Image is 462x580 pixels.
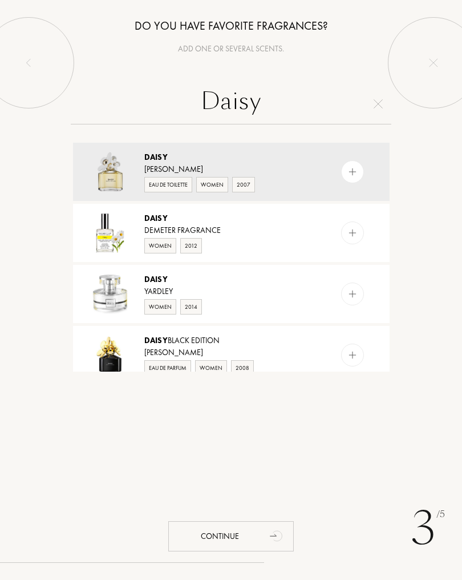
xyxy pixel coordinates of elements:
[266,524,289,547] div: animation
[374,99,383,108] img: cross.svg
[144,335,321,347] div: Black Edition
[231,360,254,376] div: 2008
[180,299,202,315] div: 2014
[144,224,321,236] div: Demeter Fragrance
[90,213,130,253] img: Daisy
[90,335,130,375] img: Daisy Black Edition
[71,83,392,124] input: Search for a perfume
[144,299,176,315] div: Women
[144,163,321,175] div: [PERSON_NAME]
[144,335,168,345] span: Daisy
[168,521,294,551] div: Continue
[24,58,33,67] img: left_onboard.svg
[144,152,168,162] span: Daisy
[232,177,255,192] div: 2007
[436,508,445,521] span: /5
[144,238,176,253] div: Women
[347,228,358,239] img: add_pf.svg
[90,152,130,192] img: Daisy
[347,350,358,361] img: add_pf.svg
[347,167,358,178] img: add_pf.svg
[144,360,191,376] div: Eau de Parfum
[196,177,228,192] div: Women
[144,177,192,192] div: Eau de Toilette
[144,213,168,223] span: Daisy
[90,274,130,314] img: Daisy
[144,274,168,284] span: Daisy
[180,238,202,253] div: 2012
[411,494,445,563] div: 3
[195,360,227,376] div: Women
[429,58,438,67] img: quit_onboard.svg
[347,289,358,300] img: add_pf.svg
[144,347,321,359] div: [PERSON_NAME]
[144,285,321,297] div: Yardley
